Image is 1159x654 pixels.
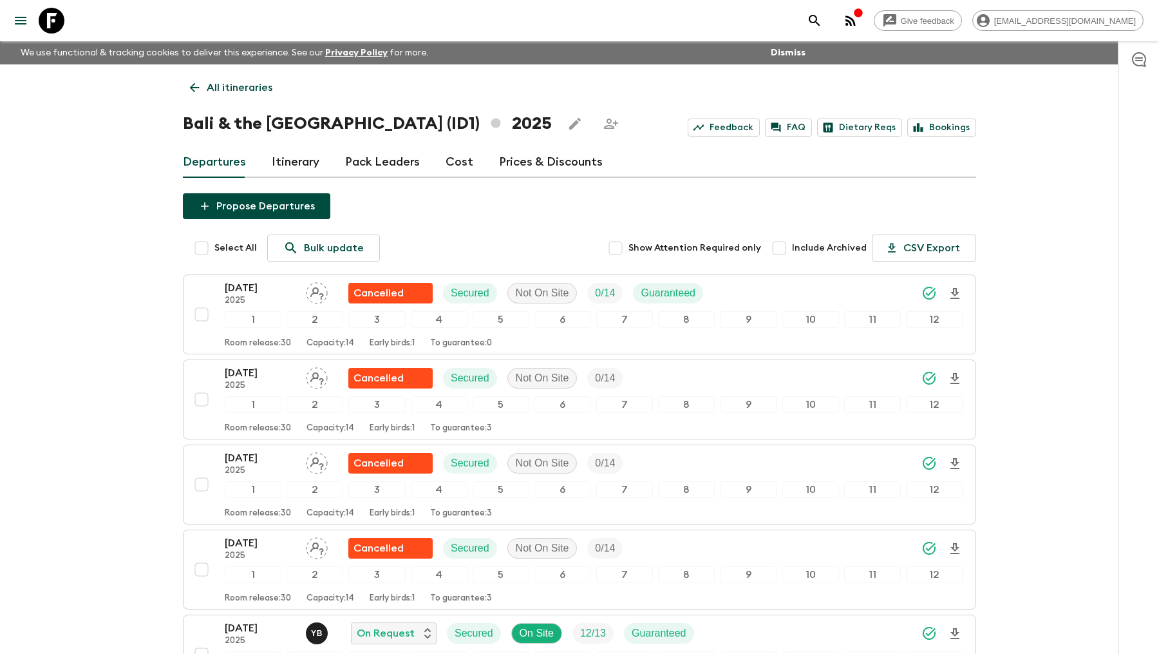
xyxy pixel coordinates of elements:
[844,481,901,498] div: 11
[183,360,976,439] button: [DATE]2025Assign pack leaderFlash Pack cancellationSecuredNot On SiteTrip Fill123456789101112Room...
[15,41,433,64] p: We use functional & tracking cookies to deliver this experience. See our for more.
[572,623,614,644] div: Trip Fill
[348,566,405,583] div: 3
[287,481,343,498] div: 2
[225,535,296,551] p: [DATE]
[306,541,328,552] span: Assign pack leader
[411,311,467,328] div: 4
[782,396,839,413] div: 10
[287,566,343,583] div: 2
[348,283,433,303] div: Flash Pack cancellation
[507,453,578,474] div: Not On Site
[765,119,812,137] a: FAQ
[534,396,591,413] div: 6
[511,623,562,644] div: On Site
[921,626,937,641] svg: Synced Successfully
[272,147,319,178] a: Itinerary
[267,235,380,262] a: Bulk update
[225,450,296,466] p: [DATE]
[183,75,279,101] a: All itineraries
[596,396,653,413] div: 7
[411,566,467,583] div: 4
[587,283,623,303] div: Trip Fill
[874,10,962,31] a: Give feedback
[720,566,777,583] div: 9
[446,147,473,178] a: Cost
[306,286,328,296] span: Assign pack leader
[587,453,623,474] div: Trip Fill
[595,456,615,471] p: 0 / 14
[534,566,591,583] div: 6
[306,626,330,637] span: Yogi Bear (Indra Prayogi)
[720,311,777,328] div: 9
[507,283,578,303] div: Not On Site
[872,235,976,262] button: CSV Export
[516,285,569,301] p: Not On Site
[720,396,777,413] div: 9
[906,311,963,328] div: 12
[353,456,404,471] p: Cancelled
[921,541,937,556] svg: Synced Successfully
[443,538,497,559] div: Secured
[411,481,467,498] div: 4
[225,620,296,636] p: [DATE]
[473,396,529,413] div: 5
[947,456,963,472] svg: Download Onboarding
[516,456,569,471] p: Not On Site
[207,80,272,95] p: All itineraries
[225,593,291,604] p: Room release: 30
[921,285,937,301] svg: Synced Successfully
[595,541,615,556] p: 0 / 14
[325,48,388,57] a: Privacy Policy
[520,626,554,641] p: On Site
[225,508,291,519] p: Room release: 30
[306,456,328,466] span: Assign pack leader
[345,147,420,178] a: Pack Leaders
[306,593,354,604] p: Capacity: 14
[817,119,902,137] a: Dietary Reqs
[451,285,489,301] p: Secured
[894,16,961,26] span: Give feedback
[225,423,291,434] p: Room release: 30
[455,626,493,641] p: Secured
[658,396,715,413] div: 8
[304,240,364,256] p: Bulk update
[447,623,501,644] div: Secured
[632,626,686,641] p: Guaranteed
[430,593,492,604] p: To guarantee: 3
[596,481,653,498] div: 7
[370,593,415,604] p: Early birds: 1
[348,538,433,559] div: Flash Pack cancellation
[353,285,404,301] p: Cancelled
[499,147,603,178] a: Prices & Discounts
[443,283,497,303] div: Secured
[947,541,963,557] svg: Download Onboarding
[658,481,715,498] div: 8
[641,285,695,301] p: Guaranteed
[214,242,257,255] span: Select All
[473,311,529,328] div: 5
[947,371,963,387] svg: Download Onboarding
[688,119,760,137] a: Feedback
[348,396,405,413] div: 3
[947,286,963,302] svg: Download Onboarding
[430,508,492,519] p: To guarantee: 3
[844,311,901,328] div: 11
[225,338,291,349] p: Room release: 30
[306,338,354,349] p: Capacity: 14
[907,119,976,137] a: Bookings
[562,111,588,137] button: Edit this itinerary
[516,541,569,556] p: Not On Site
[906,396,963,413] div: 12
[225,481,281,498] div: 1
[225,396,281,413] div: 1
[348,453,433,474] div: Flash Pack cancellation
[596,311,653,328] div: 7
[596,566,653,583] div: 7
[183,530,976,610] button: [DATE]2025Assign pack leaderFlash Pack cancellationSecuredNot On SiteTrip Fill123456789101112Room...
[8,8,33,34] button: menu
[183,147,246,178] a: Departures
[598,111,624,137] span: Share this itinerary
[768,44,809,62] button: Dismiss
[451,370,489,386] p: Secured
